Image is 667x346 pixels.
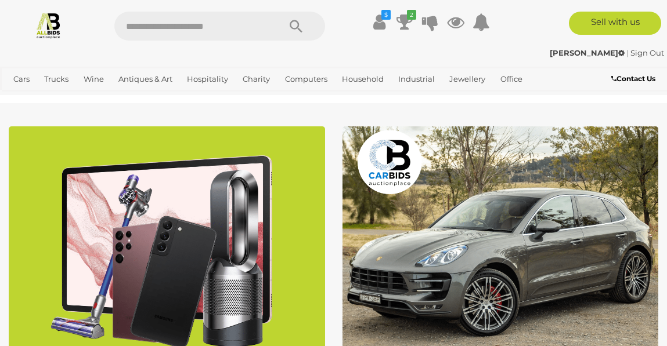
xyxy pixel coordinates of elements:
a: $ [370,12,388,32]
a: Sell with us [569,12,661,35]
a: Computers [280,70,332,89]
a: Hospitality [182,70,233,89]
a: [GEOGRAPHIC_DATA] [47,89,139,108]
a: Household [337,70,388,89]
a: Jewellery [445,70,490,89]
a: Office [496,70,527,89]
a: Cars [9,70,34,89]
a: Antiques & Art [114,70,177,89]
a: Charity [238,70,275,89]
i: 2 [407,10,416,20]
a: Sports [9,89,42,108]
a: [PERSON_NAME] [550,48,626,57]
a: Sign Out [630,48,664,57]
strong: [PERSON_NAME] [550,48,625,57]
button: Search [267,12,325,41]
b: Contact Us [611,74,655,83]
img: Allbids.com.au [35,12,62,39]
span: | [626,48,629,57]
i: $ [381,10,391,20]
a: Wine [79,70,109,89]
a: Trucks [39,70,73,89]
a: Industrial [394,70,439,89]
a: Contact Us [611,72,658,85]
a: 2 [396,12,413,32]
